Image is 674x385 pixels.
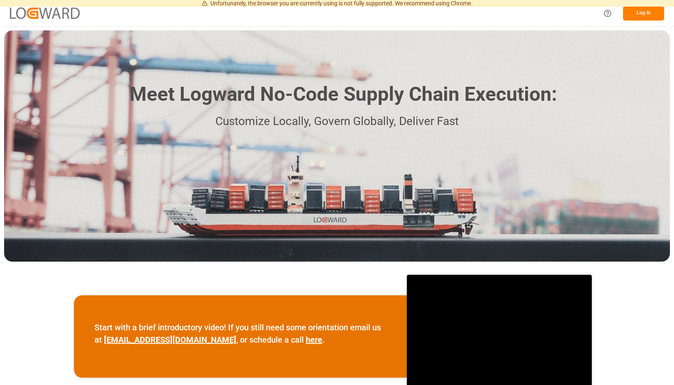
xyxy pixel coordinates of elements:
p: Start with a brief introductory video! If you still need some orientation email us at , or schedu... [95,321,386,346]
button: Help Center [598,4,617,23]
a: [EMAIL_ADDRESS][DOMAIN_NAME] [104,335,236,345]
p: Customize Locally, Govern Globally, Deliver Fast [117,112,557,131]
img: Logward_new_orange.png [10,7,80,19]
button: Log In [623,6,664,21]
h1: Meet Logward No-Code Supply Chain Execution: [129,80,557,109]
a: here [306,335,322,345]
